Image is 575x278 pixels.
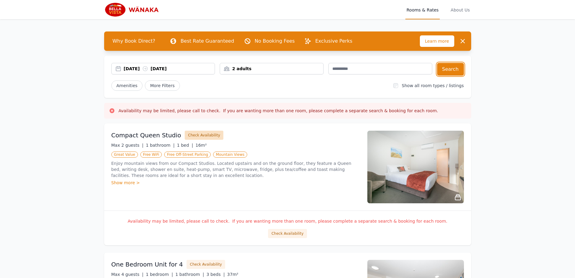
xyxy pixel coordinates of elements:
[177,143,193,148] span: 1 bed |
[220,66,323,72] div: 2 adults
[111,80,143,91] button: Amenities
[315,38,352,45] p: Exclusive Perks
[146,143,174,148] span: 1 bathroom |
[437,63,464,76] button: Search
[213,152,247,158] span: Mountain Views
[227,272,238,277] span: 37m²
[206,272,225,277] span: 3 beds |
[187,260,225,269] button: Check Availability
[119,108,438,114] h3: Availability may be limited, please call to check. If you are wanting more than one room, please ...
[111,218,464,224] p: Availability may be limited, please call to check. If you are wanting more than one room, please ...
[196,143,207,148] span: 16m²
[175,272,204,277] span: 1 bathroom |
[268,229,307,238] button: Check Availability
[111,260,183,269] h3: One Bedroom Unit for 4
[108,35,160,47] span: Why Book Direct?
[111,160,360,178] p: Enjoy mountain views from our Compact Studios. Located upstairs and on the ground floor, they fea...
[145,80,180,91] span: More Filters
[180,38,234,45] p: Best Rate Guaranteed
[140,152,162,158] span: Free WiFi
[111,180,360,186] div: Show more >
[185,131,223,140] button: Check Availability
[146,272,173,277] span: 1 bedroom |
[420,35,454,47] span: Learn more
[124,66,215,72] div: [DATE] [DATE]
[402,83,464,88] label: Show all room types / listings
[164,152,211,158] span: Free Off-Street Parking
[104,2,162,17] img: Bella Vista Wanaka
[111,143,144,148] span: Max 2 guests |
[111,152,138,158] span: Great Value
[111,272,144,277] span: Max 4 guests |
[111,131,181,139] h3: Compact Queen Studio
[255,38,295,45] p: No Booking Fees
